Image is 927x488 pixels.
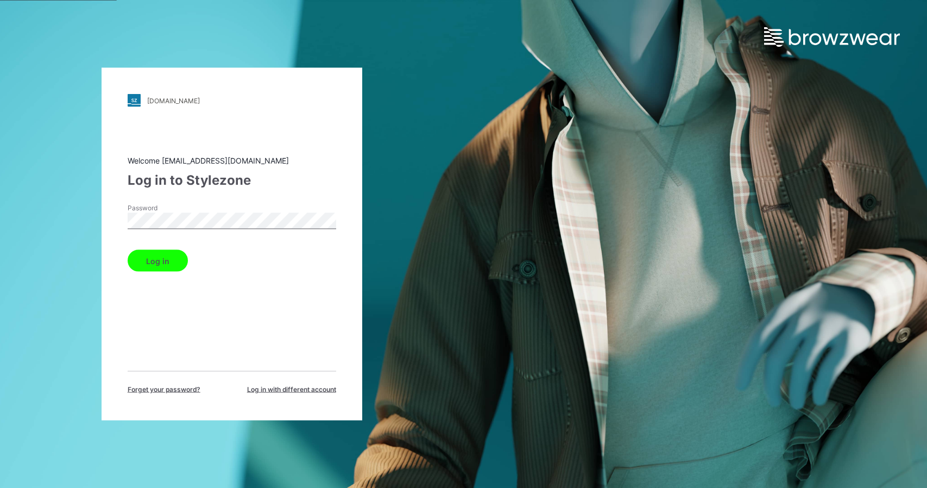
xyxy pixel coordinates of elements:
[764,27,900,47] img: browzwear-logo.e42bd6dac1945053ebaf764b6aa21510.svg
[128,94,141,107] img: stylezone-logo.562084cfcfab977791bfbf7441f1a819.svg
[247,385,336,395] span: Log in with different account
[128,250,188,272] button: Log in
[128,171,336,190] div: Log in to Stylezone
[147,96,200,104] div: [DOMAIN_NAME]
[128,155,336,166] div: Welcome [EMAIL_ADDRESS][DOMAIN_NAME]
[128,385,200,395] span: Forget your password?
[128,94,336,107] a: [DOMAIN_NAME]
[128,203,204,213] label: Password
